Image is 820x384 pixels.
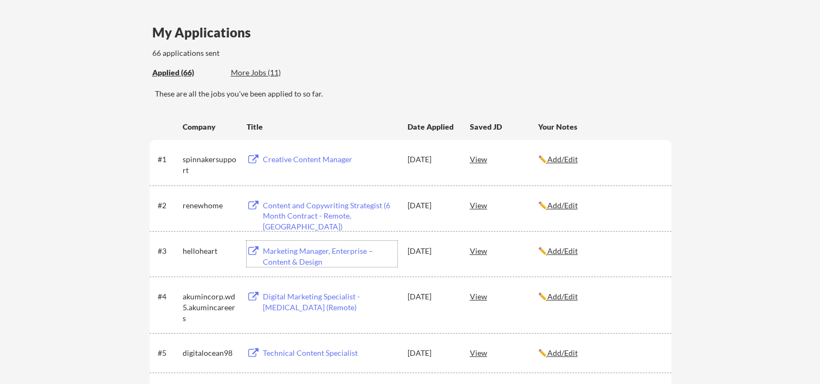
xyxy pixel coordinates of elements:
[183,246,237,257] div: helloheart
[408,154,455,165] div: [DATE]
[247,121,397,132] div: Title
[231,67,311,78] div: More Jobs (11)
[408,121,455,132] div: Date Applied
[183,291,237,323] div: akumincorp.wd5.akumincareers
[470,117,538,136] div: Saved JD
[183,200,237,211] div: renewhome
[538,154,662,165] div: ✏️
[263,291,397,312] div: Digital Marketing Specialist - [MEDICAL_DATA] (Remote)
[470,343,538,362] div: View
[538,291,662,302] div: ✏️
[470,241,538,260] div: View
[547,246,578,255] u: Add/Edit
[158,348,179,359] div: #5
[231,67,311,79] div: These are job applications we think you'd be a good fit for, but couldn't apply you to automatica...
[263,246,397,267] div: Marketing Manager, Enterprise – Content & Design
[470,149,538,169] div: View
[183,154,237,175] div: spinnakersupport
[408,291,455,302] div: [DATE]
[152,26,260,39] div: My Applications
[158,246,179,257] div: #3
[408,200,455,211] div: [DATE]
[547,292,578,301] u: Add/Edit
[158,154,179,165] div: #1
[538,348,662,359] div: ✏️
[152,48,362,59] div: 66 applications sent
[183,121,237,132] div: Company
[158,200,179,211] div: #2
[538,121,662,132] div: Your Notes
[547,201,578,210] u: Add/Edit
[538,246,662,257] div: ✏️
[547,348,578,357] u: Add/Edit
[152,67,223,78] div: Applied (66)
[470,195,538,215] div: View
[263,200,397,232] div: Content and Copywriting Strategist (6 Month Contract - Remote, [GEOGRAPHIC_DATA])
[263,348,397,359] div: Technical Content Specialist
[408,246,455,257] div: [DATE]
[158,291,179,302] div: #4
[538,200,662,211] div: ✏️
[155,88,672,99] div: These are all the jobs you've been applied to so far.
[183,348,237,359] div: digitalocean98
[263,154,397,165] div: Creative Content Manager
[547,155,578,164] u: Add/Edit
[408,348,455,359] div: [DATE]
[152,67,223,79] div: These are all the jobs you've been applied to so far.
[470,286,538,306] div: View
